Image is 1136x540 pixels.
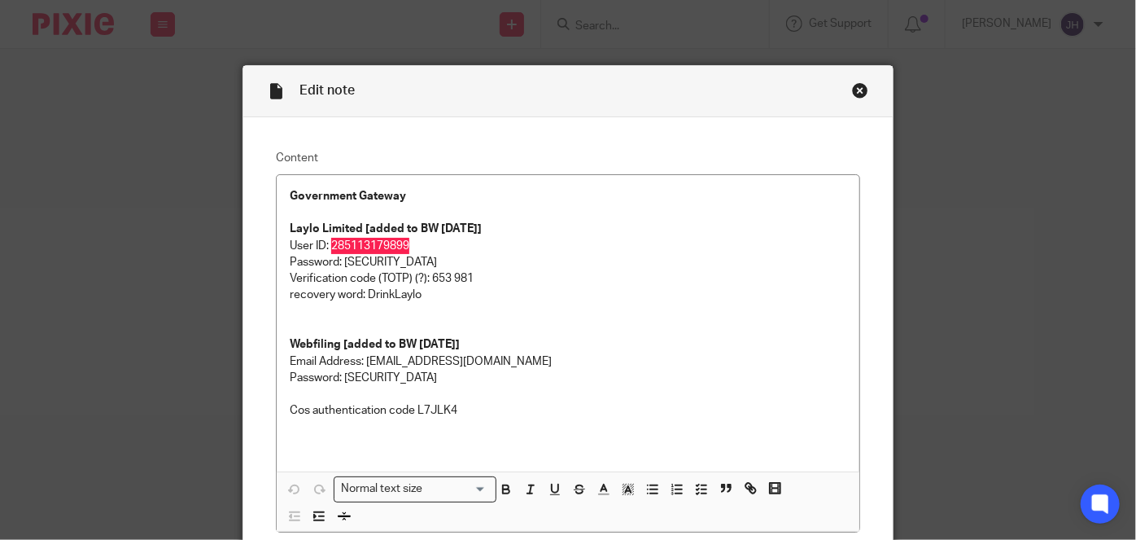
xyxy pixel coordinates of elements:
p: Verification code (TOTP) (?): 653 981 [290,270,846,287]
span: Edit note [299,84,355,97]
strong: Webfiling [290,339,341,350]
span: Normal text size [338,481,426,498]
p: User ID: 285113179899 [290,238,846,254]
strong: Laylo Limited [added to BW [DATE]] [290,223,482,235]
p: recovery word: DrinkLaylo [290,287,846,303]
p: Email Address: [EMAIL_ADDRESS][DOMAIN_NAME] [290,353,846,370]
strong: [added to BW [DATE]] [343,339,460,350]
label: Content [276,150,860,166]
div: Search for option [334,476,496,502]
strong: Government Gateway [290,191,406,202]
div: Close this dialog window [852,82,868,99]
p: Cos authentication code L7JLK4 [290,402,846,419]
p: Password: [SECURITY_DATA] [290,254,846,270]
p: Password: [SECURITY_DATA] [290,370,846,386]
input: Search for option [428,481,487,498]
